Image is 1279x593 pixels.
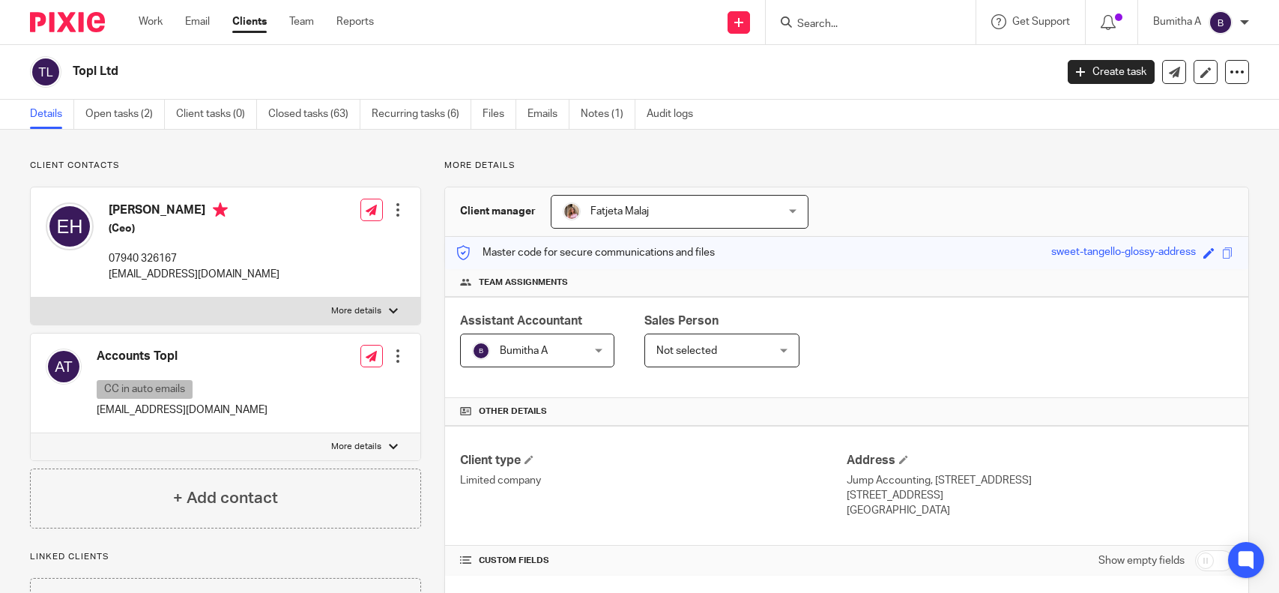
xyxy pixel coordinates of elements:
[1012,16,1070,27] span: Get Support
[1209,10,1233,34] img: svg%3E
[30,12,105,32] img: Pixie
[460,555,847,567] h4: CUSTOM FIELDS
[97,380,193,399] p: CC in auto emails
[500,346,548,356] span: Bumitha A
[847,488,1233,503] p: [STREET_ADDRESS]
[847,453,1233,469] h4: Address
[647,100,704,129] a: Audit logs
[527,100,569,129] a: Emails
[46,349,82,385] img: svg%3E
[185,14,210,29] a: Email
[30,551,421,563] p: Linked clients
[109,221,279,236] h5: (Ceo)
[46,202,94,250] img: svg%3E
[847,473,1233,488] p: Jump Accounting, [STREET_ADDRESS]
[590,206,649,217] span: Fatjeta Malaj
[73,64,850,79] h2: Topl Ltd
[1051,244,1196,262] div: sweet-tangello-glossy-address
[456,245,715,260] p: Master code for secure communications and files
[109,267,279,282] p: [EMAIL_ADDRESS][DOMAIN_NAME]
[232,14,267,29] a: Clients
[331,305,381,317] p: More details
[85,100,165,129] a: Open tasks (2)
[1153,14,1201,29] p: Bumitha A
[139,14,163,29] a: Work
[656,346,717,356] span: Not selected
[483,100,516,129] a: Files
[109,202,279,221] h4: [PERSON_NAME]
[1098,553,1185,568] label: Show empty fields
[97,403,267,418] p: [EMAIL_ADDRESS][DOMAIN_NAME]
[173,487,278,510] h4: + Add contact
[472,342,490,360] img: svg%3E
[460,473,847,488] p: Limited company
[372,100,471,129] a: Recurring tasks (6)
[109,251,279,266] p: 07940 326167
[479,406,547,418] span: Other details
[97,349,267,364] h4: Accounts Topl
[268,100,360,129] a: Closed tasks (63)
[796,18,931,31] input: Search
[479,277,568,289] span: Team assignments
[847,503,1233,518] p: [GEOGRAPHIC_DATA]
[581,100,635,129] a: Notes (1)
[30,160,421,172] p: Client contacts
[176,100,257,129] a: Client tasks (0)
[336,14,374,29] a: Reports
[1068,60,1155,84] a: Create task
[331,441,381,453] p: More details
[460,315,582,327] span: Assistant Accountant
[444,160,1249,172] p: More details
[563,202,581,220] img: MicrosoftTeams-image%20(5).png
[213,202,228,217] i: Primary
[460,453,847,469] h4: Client type
[460,204,536,219] h3: Client manager
[644,315,719,327] span: Sales Person
[30,56,61,88] img: svg%3E
[30,100,74,129] a: Details
[289,14,314,29] a: Team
